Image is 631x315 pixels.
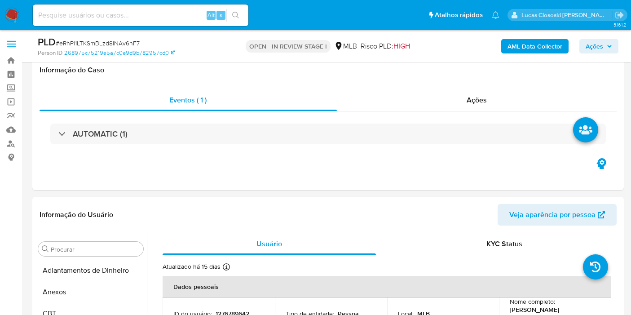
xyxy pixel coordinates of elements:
div: MLB [334,41,357,51]
button: Adiantamentos de Dinheiro [35,260,147,281]
span: Eventos ( 1 ) [169,95,207,105]
span: KYC Status [486,239,522,249]
button: AML Data Collector [501,39,569,53]
button: Veja aparência por pessoa [498,204,617,226]
th: Dados pessoais [163,276,611,297]
button: Procurar [42,245,49,253]
button: Ações [579,39,618,53]
span: s [220,11,222,19]
p: OPEN - IN REVIEW STAGE I [246,40,331,53]
span: Alt [207,11,215,19]
p: lucas.clososki@mercadolivre.com [521,11,612,19]
a: 268975c75219e5a7c0e9d9b782957cd0 [64,49,175,57]
input: Procurar [51,245,140,253]
button: Anexos [35,281,147,303]
span: Ações [586,39,603,53]
span: # eRhPi1LTKSmBLzd8INAv6nF7 [56,39,140,48]
span: Veja aparência por pessoa [509,204,596,226]
h1: Informação do Caso [40,66,617,75]
b: AML Data Collector [507,39,562,53]
span: Atalhos rápidos [435,10,483,20]
div: AUTOMATIC (1) [50,124,606,144]
input: Pesquise usuários ou casos... [33,9,248,21]
button: search-icon [226,9,245,22]
span: Ações [467,95,487,105]
span: HIGH [393,41,410,51]
b: Person ID [38,49,62,57]
b: PLD [38,35,56,49]
span: Usuário [256,239,282,249]
h3: AUTOMATIC (1) [73,129,128,139]
p: Atualizado há 15 dias [163,262,221,271]
span: Risco PLD: [361,41,410,51]
a: Notificações [492,11,499,19]
h1: Informação do Usuário [40,210,113,219]
a: Sair [615,10,624,20]
p: Nome completo : [510,297,555,306]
